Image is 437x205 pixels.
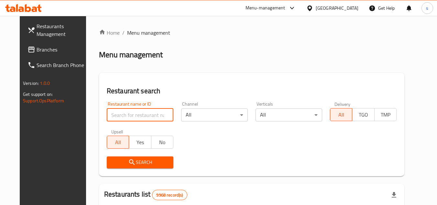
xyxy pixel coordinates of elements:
[127,29,170,37] span: Menu management
[112,158,168,166] span: Search
[377,110,394,120] span: TMP
[132,138,148,147] span: Yes
[352,108,374,121] button: TGO
[22,57,93,73] a: Search Branch Phone
[334,102,351,106] label: Delivery
[23,97,64,105] a: Support.OpsPlatform
[37,61,88,69] span: Search Branch Phone
[99,29,404,37] nav: breadcrumb
[22,18,93,42] a: Restaurants Management
[386,187,402,203] div: Export file
[107,86,397,96] h2: Restaurant search
[246,4,285,12] div: Menu-management
[107,136,129,149] button: All
[107,156,173,168] button: Search
[110,138,126,147] span: All
[154,138,171,147] span: No
[99,50,163,60] h2: Menu management
[111,129,123,134] label: Upsell
[129,136,151,149] button: Yes
[330,108,352,121] button: All
[122,29,125,37] li: /
[426,5,428,12] span: s
[37,22,88,38] span: Restaurants Management
[316,5,358,12] div: [GEOGRAPHIC_DATA]
[40,79,50,87] span: 1.0.0
[152,192,187,198] span: 9968 record(s)
[374,108,397,121] button: TMP
[22,42,93,57] a: Branches
[256,108,322,121] div: All
[151,136,173,149] button: No
[37,46,88,53] span: Branches
[152,190,187,200] div: Total records count
[23,79,39,87] span: Version:
[333,110,350,120] span: All
[99,29,120,37] a: Home
[355,110,372,120] span: TGO
[23,90,53,98] span: Get support on:
[104,189,187,200] h2: Restaurants list
[107,108,173,121] input: Search for restaurant name or ID..
[181,108,248,121] div: All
